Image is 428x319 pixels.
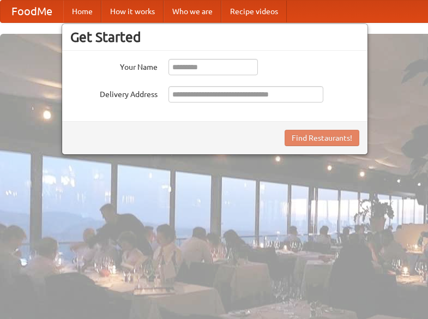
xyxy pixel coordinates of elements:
[285,130,359,146] button: Find Restaurants!
[70,29,359,45] h3: Get Started
[164,1,221,22] a: Who we are
[70,86,158,100] label: Delivery Address
[1,1,63,22] a: FoodMe
[70,59,158,73] label: Your Name
[63,1,101,22] a: Home
[221,1,287,22] a: Recipe videos
[101,1,164,22] a: How it works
